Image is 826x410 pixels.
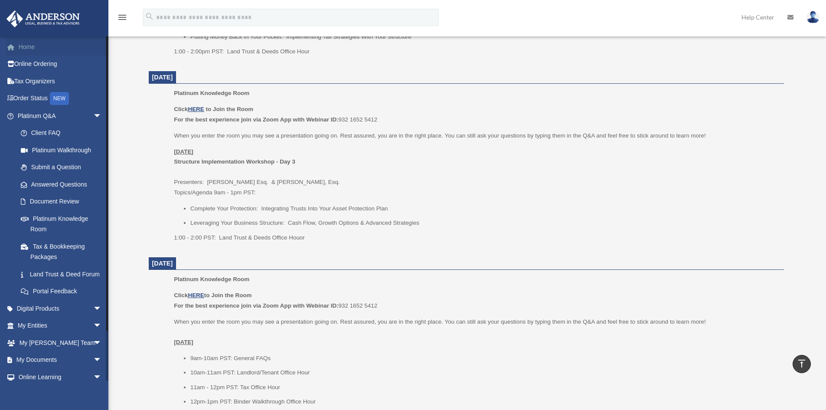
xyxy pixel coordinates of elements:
[12,176,115,193] a: Answered Questions
[188,292,204,298] a: HERE
[50,92,69,105] div: NEW
[117,15,127,23] a: menu
[6,38,115,56] a: Home
[188,106,204,112] a: HERE
[152,260,173,267] span: [DATE]
[6,90,115,108] a: Order StatusNEW
[12,238,115,266] a: Tax & Bookkeeping Packages
[174,292,251,298] b: Click to Join the Room
[190,367,778,378] li: 10am-11am PST: Landlord/Tenant Office Hour
[6,72,115,90] a: Tax Organizers
[12,210,111,238] a: Platinum Knowledge Room
[6,317,115,335] a: My Entitiesarrow_drop_down
[190,203,778,214] li: Complete Your Protection: Integrating Trusts Into Your Asset Protection Plan
[797,358,807,369] i: vertical_align_top
[145,12,154,21] i: search
[93,368,111,386] span: arrow_drop_down
[174,131,777,141] p: When you enter the room you may see a presentation going on. Rest assured, you are in the right p...
[174,106,206,112] b: Click
[806,11,819,23] img: User Pic
[93,107,111,125] span: arrow_drop_down
[6,300,115,317] a: Digital Productsarrow_drop_down
[93,351,111,369] span: arrow_drop_down
[174,276,249,282] span: Platinum Knowledge Room
[190,32,778,42] li: Putting Money Back In Your Pocket: Implementing Tax Strategies With Your Structure
[174,233,777,243] p: 1:00 - 2:00 PST: Land Trust & Deeds Office Houor
[174,339,193,345] u: [DATE]
[174,116,338,123] b: For the best experience join via Zoom App with Webinar ID:
[190,218,778,228] li: Leveraging Your Business Structure: Cash Flow, Growth Options & Advanced Strategies
[4,10,82,27] img: Anderson Advisors Platinum Portal
[174,148,193,155] u: [DATE]
[190,353,778,364] li: 9am-10am PST: General FAQs
[12,283,115,300] a: Portal Feedback
[174,147,777,198] p: Presenters: [PERSON_NAME] Esq. & [PERSON_NAME], Esq. Topics/Agenda 9am - 1pm PST:
[174,158,295,165] b: Structure Implementation Workshop - Day 3
[12,125,115,142] a: Client FAQ
[190,397,778,407] li: 12pm-1pm PST: Binder Walkthrough Office Hour
[174,302,338,309] b: For the best experience join via Zoom App with Webinar ID:
[93,334,111,352] span: arrow_drop_down
[152,74,173,81] span: [DATE]
[6,351,115,369] a: My Documentsarrow_drop_down
[93,317,111,335] span: arrow_drop_down
[12,193,115,210] a: Document Review
[12,141,115,159] a: Platinum Walkthrough
[190,382,778,393] li: 11am - 12pm PST: Tax Office Hour
[93,300,111,318] span: arrow_drop_down
[174,46,777,57] p: 1:00 - 2:00pm PST: Land Trust & Deeds Office Hour
[174,290,777,311] p: 932 1652 5412
[12,266,115,283] a: Land Trust & Deed Forum
[117,12,127,23] i: menu
[6,368,115,386] a: Online Learningarrow_drop_down
[12,159,115,176] a: Submit a Question
[174,90,249,96] span: Platinum Knowledge Room
[6,334,115,351] a: My [PERSON_NAME] Teamarrow_drop_down
[6,56,115,73] a: Online Ordering
[206,106,254,112] b: to Join the Room
[174,104,777,125] p: 932 1652 5412
[793,355,811,373] a: vertical_align_top
[6,107,115,125] a: Platinum Q&Aarrow_drop_down
[174,317,777,348] p: When you enter the room you may see a presentation going on. Rest assured, you are in the right p...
